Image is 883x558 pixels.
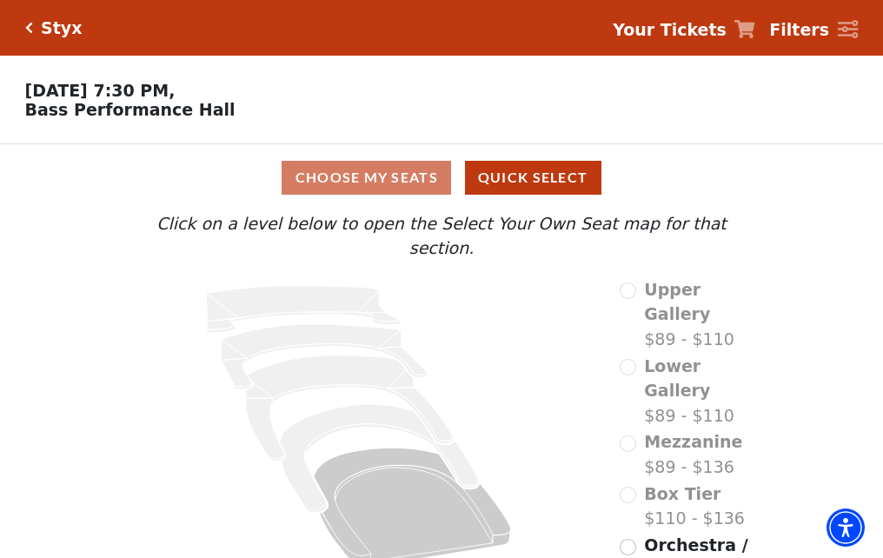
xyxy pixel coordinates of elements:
p: Click on a level below to open the Select Your Own Seat map for that section. [123,211,760,261]
strong: Your Tickets [613,20,727,39]
path: Upper Gallery - Seats Available: 0 [207,286,402,333]
strong: Filters [769,20,829,39]
label: $89 - $110 [644,277,760,352]
span: Upper Gallery [644,280,710,324]
label: $89 - $110 [644,354,760,428]
span: Mezzanine [644,432,742,451]
input: Orchestra / Parterre Circle$89 - $136 [620,539,636,555]
a: Filters [769,17,858,43]
path: Lower Gallery - Seats Available: 0 [222,324,428,389]
label: $110 - $136 [644,482,745,531]
a: Click here to go back to filters [25,22,33,34]
a: Your Tickets [613,17,755,43]
div: Accessibility Menu [827,508,865,547]
span: Box Tier [644,484,720,503]
button: Quick Select [465,161,601,195]
span: Lower Gallery [644,356,710,401]
label: $89 - $136 [644,429,742,479]
h5: Styx [41,18,82,38]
